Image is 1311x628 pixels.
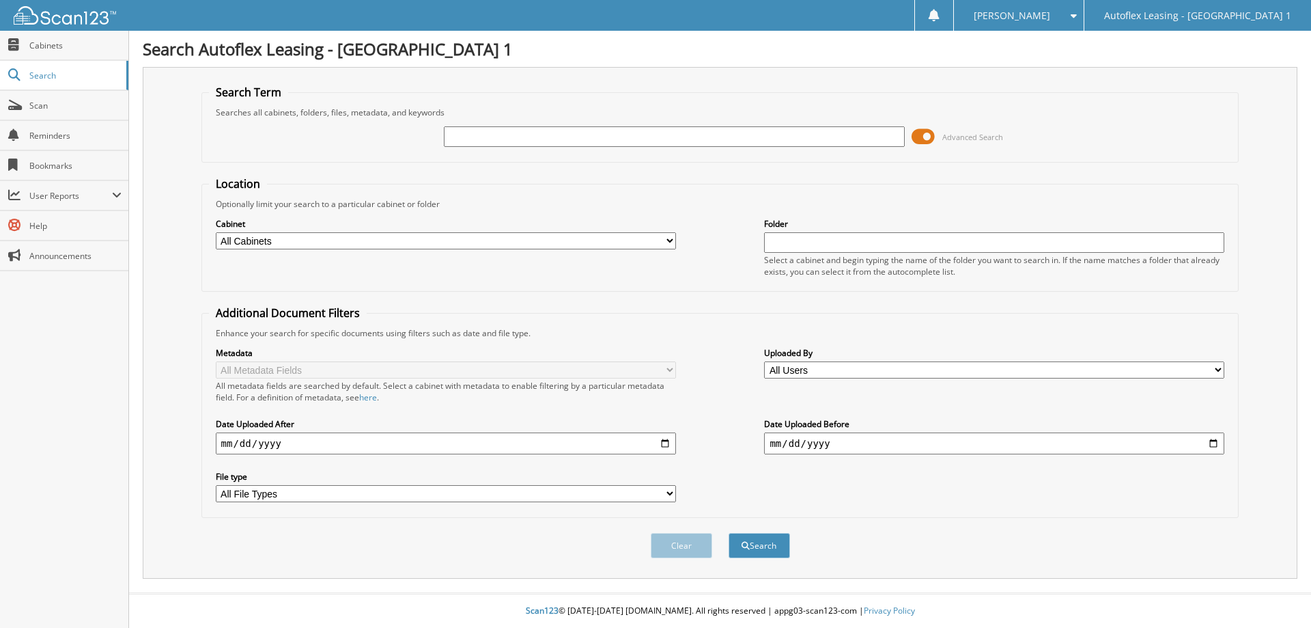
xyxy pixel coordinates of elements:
a: here [359,392,377,403]
span: User Reports [29,190,112,202]
legend: Additional Document Filters [209,305,367,320]
legend: Location [209,176,267,191]
label: Uploaded By [764,347,1224,359]
label: Date Uploaded After [216,418,676,430]
label: Cabinet [216,218,676,230]
span: Cabinets [29,40,122,51]
span: Advanced Search [942,132,1003,142]
span: [PERSON_NAME] [974,12,1050,20]
span: Autoflex Leasing - [GEOGRAPHIC_DATA] 1 [1104,12,1291,20]
div: © [DATE]-[DATE] [DOMAIN_NAME]. All rights reserved | appg03-scan123-com | [129,595,1311,628]
span: Scan [29,100,122,111]
button: Search [729,533,790,558]
h1: Search Autoflex Leasing - [GEOGRAPHIC_DATA] 1 [143,38,1297,60]
legend: Search Term [209,85,288,100]
img: scan123-logo-white.svg [14,6,116,25]
div: Optionally limit your search to a particular cabinet or folder [209,198,1232,210]
button: Clear [651,533,712,558]
div: Searches all cabinets, folders, files, metadata, and keywords [209,107,1232,118]
label: File type [216,471,676,482]
label: Folder [764,218,1224,230]
span: Scan123 [526,605,559,616]
span: Help [29,220,122,232]
div: Enhance your search for specific documents using filters such as date and file type. [209,327,1232,339]
input: start [216,433,676,454]
span: Bookmarks [29,160,122,172]
span: Reminders [29,130,122,141]
span: Announcements [29,250,122,262]
a: Privacy Policy [864,605,915,616]
div: Select a cabinet and begin typing the name of the folder you want to search in. If the name match... [764,254,1224,277]
div: All metadata fields are searched by default. Select a cabinet with metadata to enable filtering b... [216,380,676,403]
label: Date Uploaded Before [764,418,1224,430]
label: Metadata [216,347,676,359]
input: end [764,433,1224,454]
span: Search [29,70,119,81]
